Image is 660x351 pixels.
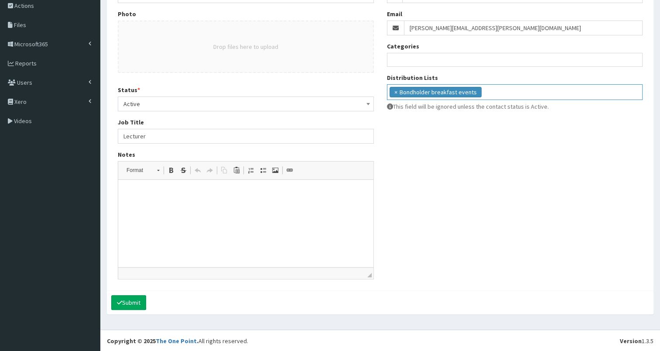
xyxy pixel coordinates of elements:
a: Image [269,165,281,176]
a: Undo (Ctrl+Z) [192,165,204,176]
div: 1.3.5 [620,337,653,345]
span: Microsoft365 [14,40,48,48]
label: Categories [387,42,419,51]
a: Bold (Ctrl+B) [165,165,177,176]
a: Redo (Ctrl+Y) [204,165,216,176]
a: Format [122,164,164,176]
span: Actions [14,2,34,10]
span: Format [122,165,153,176]
a: Strike Through [177,165,189,176]
b: Version [620,337,642,345]
a: Link (Ctrl+L) [284,165,296,176]
span: Users [17,79,32,86]
a: Copy (Ctrl+C) [218,165,230,176]
span: Active [123,98,368,110]
label: Notes [118,150,135,159]
label: Distribution Lists [387,73,438,82]
span: Files [14,21,26,29]
button: Drop files here to upload [213,42,278,51]
button: Submit [111,295,146,310]
span: × [394,88,397,96]
strong: Copyright © 2025 . [107,337,198,345]
label: Status [118,86,140,94]
span: Active [118,96,374,111]
label: Job Title [118,118,144,127]
iframe: Rich Text Editor, notes [118,180,373,267]
span: Reports [15,59,37,67]
span: Drag to resize [367,273,372,277]
label: Email [387,10,402,18]
li: Bondholder breakfast events [390,87,482,97]
a: Insert/Remove Numbered List [245,165,257,176]
a: Insert/Remove Bulleted List [257,165,269,176]
span: Xero [14,98,27,106]
label: Photo [118,10,136,18]
span: Videos [14,117,32,125]
p: This field will be ignored unless the contact status is Active. [387,102,643,111]
a: Paste (Ctrl+V) [230,165,243,176]
a: The One Point [156,337,197,345]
